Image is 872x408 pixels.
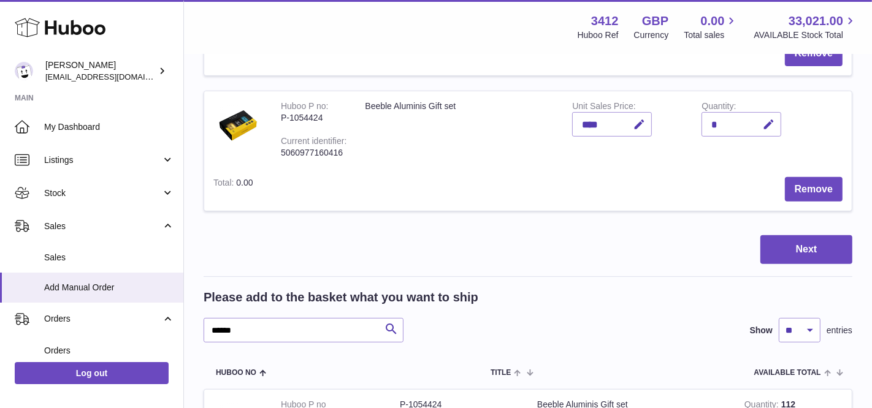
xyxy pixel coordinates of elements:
h2: Please add to the basket what you want to ship [204,289,478,306]
span: My Dashboard [44,121,174,133]
div: Huboo Ref [578,29,619,41]
span: Orders [44,345,174,357]
div: Current identifier [281,136,346,149]
label: Total [213,178,236,191]
div: Currency [634,29,669,41]
span: entries [827,325,852,336]
button: Remove [785,177,843,202]
span: Total sales [684,29,738,41]
div: 5060977160416 [281,147,346,159]
div: P-1054424 [281,112,346,124]
span: 0.00 [701,13,725,29]
span: 0.00 [236,178,253,187]
img: info@beeble.buzz [15,62,33,80]
span: [EMAIL_ADDRESS][DOMAIN_NAME] [45,72,180,81]
span: 33,021.00 [789,13,843,29]
span: Sales [44,252,174,263]
span: Listings [44,154,161,166]
button: Next [760,235,852,264]
label: Show [750,325,773,336]
span: AVAILABLE Total [754,369,821,377]
span: Add Manual Order [44,282,174,293]
label: Unit Sales Price [572,101,635,114]
span: Stock [44,187,161,199]
a: 33,021.00 AVAILABLE Stock Total [754,13,857,41]
strong: 3412 [591,13,619,29]
label: Quantity [702,101,736,114]
span: Title [491,369,511,377]
span: AVAILABLE Stock Total [754,29,857,41]
img: Beeble Aluminis Gift set [213,100,262,149]
span: Huboo no [216,369,256,377]
strong: GBP [642,13,668,29]
a: Log out [15,362,169,384]
a: 0.00 Total sales [684,13,738,41]
div: Huboo P no [281,101,329,114]
span: Sales [44,221,161,232]
span: Orders [44,313,161,325]
td: Beeble Aluminis Gift set [356,91,563,167]
div: [PERSON_NAME] [45,59,156,83]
